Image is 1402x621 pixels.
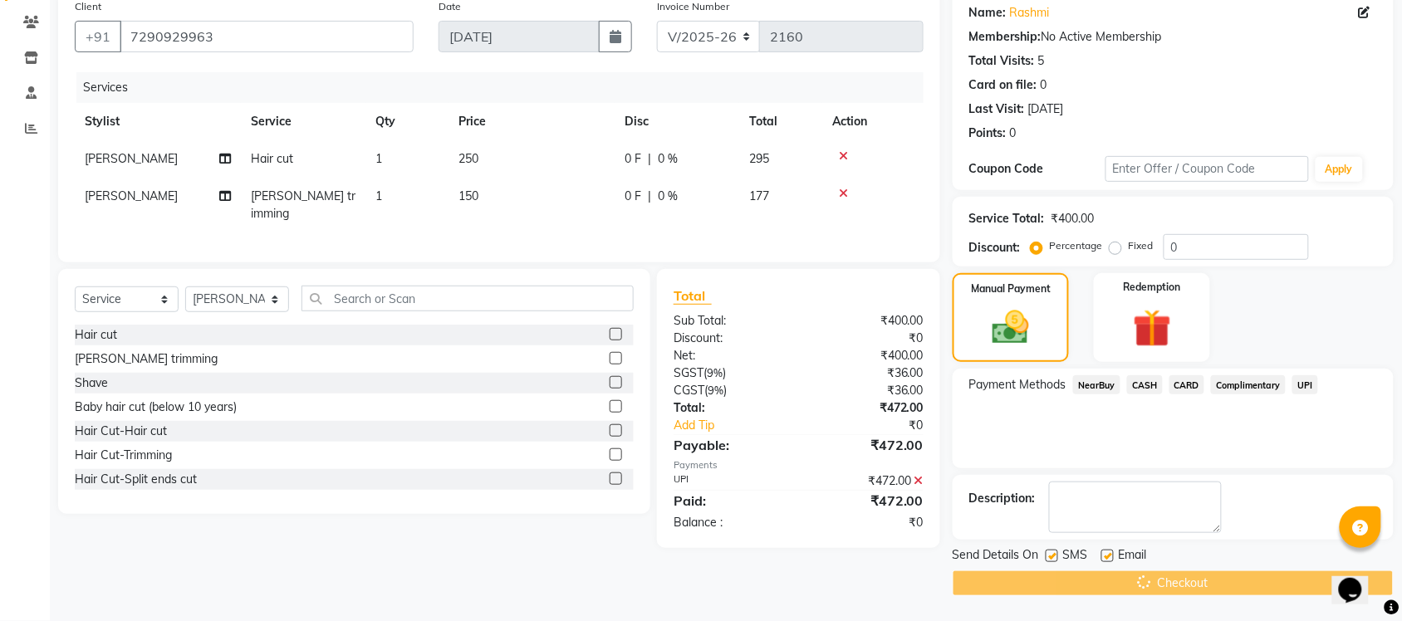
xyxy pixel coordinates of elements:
div: Paid: [661,491,799,511]
img: _cash.svg [981,306,1041,349]
div: ₹0 [798,330,936,347]
span: 0 % [658,188,678,205]
div: Discount: [661,330,799,347]
div: ₹472.00 [798,491,936,511]
span: 0 F [625,150,641,168]
div: Hair Cut-Hair cut [75,423,167,440]
label: Manual Payment [971,281,1051,296]
span: 0 % [658,150,678,168]
div: Hair Cut-Trimming [75,447,172,464]
div: [PERSON_NAME] trimming [75,350,218,368]
th: Service [241,103,365,140]
label: Percentage [1050,238,1103,253]
iframe: chat widget [1332,555,1385,604]
div: ₹0 [821,417,936,434]
div: Payments [674,458,924,472]
span: UPI [1292,375,1318,394]
span: 150 [458,188,478,203]
button: +91 [75,21,121,52]
th: Action [822,103,924,140]
span: SGST [674,365,703,380]
a: Add Tip [661,417,821,434]
div: ( ) [661,382,799,399]
input: Search or Scan [301,286,634,311]
span: Email [1119,546,1147,567]
div: Discount: [969,239,1021,257]
label: Fixed [1129,238,1154,253]
span: Total [674,287,712,305]
div: 0 [1010,125,1017,142]
span: SMS [1063,546,1088,567]
div: 5 [1038,52,1045,70]
div: Card on file: [969,76,1037,94]
span: Payment Methods [969,376,1066,394]
div: Hair cut [75,326,117,344]
div: Balance : [661,514,799,531]
div: ₹400.00 [1051,210,1095,227]
span: CGST [674,383,704,398]
th: Stylist [75,103,241,140]
label: Redemption [1124,280,1181,295]
th: Total [739,103,822,140]
span: 9% [707,366,723,379]
span: CARD [1169,375,1205,394]
div: Points: [969,125,1007,142]
div: Baby hair cut (below 10 years) [75,399,237,416]
div: Hair Cut-Split ends cut [75,471,197,488]
div: Last Visit: [969,100,1025,118]
div: ₹36.00 [798,364,936,382]
div: Services [76,72,936,103]
div: Name: [969,4,1007,22]
span: | [648,150,651,168]
button: Apply [1316,157,1363,182]
span: Complimentary [1211,375,1286,394]
span: [PERSON_NAME] trimming [251,188,355,221]
span: [PERSON_NAME] [85,188,178,203]
div: ₹472.00 [798,435,936,455]
div: Membership: [969,28,1042,46]
div: Service Total: [969,210,1045,227]
div: ₹472.00 [798,399,936,417]
div: Total: [661,399,799,417]
input: Enter Offer / Coupon Code [1105,156,1309,182]
span: 250 [458,151,478,166]
span: [PERSON_NAME] [85,151,178,166]
input: Search by Name/Mobile/Email/Code [120,21,414,52]
div: ₹0 [798,514,936,531]
div: ₹472.00 [798,472,936,490]
span: 177 [749,188,769,203]
div: Total Visits: [969,52,1035,70]
a: Rashmi [1010,4,1050,22]
div: [DATE] [1028,100,1064,118]
div: Payable: [661,435,799,455]
div: UPI [661,472,799,490]
div: ₹36.00 [798,382,936,399]
div: ₹400.00 [798,312,936,330]
div: Shave [75,374,108,392]
span: 1 [375,188,382,203]
div: Coupon Code [969,160,1105,178]
div: Description: [969,490,1036,507]
div: No Active Membership [969,28,1377,46]
div: 0 [1041,76,1047,94]
div: ₹400.00 [798,347,936,364]
span: 295 [749,151,769,166]
div: Sub Total: [661,312,799,330]
span: 9% [708,384,723,397]
span: Hair cut [251,151,293,166]
th: Qty [365,103,449,140]
div: ( ) [661,364,799,382]
span: 0 F [625,188,641,205]
span: | [648,188,651,205]
th: Price [449,103,615,140]
span: NearBuy [1073,375,1120,394]
img: _gift.svg [1121,305,1184,352]
span: CASH [1127,375,1163,394]
div: Net: [661,347,799,364]
th: Disc [615,103,739,140]
span: 1 [375,151,382,166]
span: Send Details On [953,546,1039,567]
